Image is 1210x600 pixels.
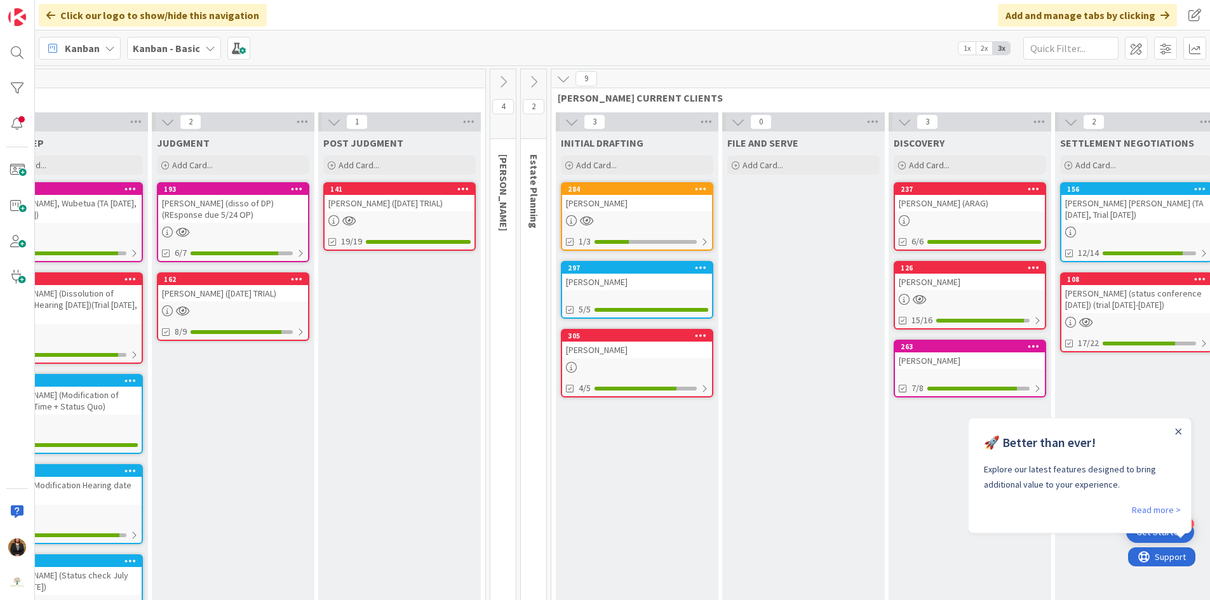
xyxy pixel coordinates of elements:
[157,182,309,262] a: 193[PERSON_NAME] (disso of DP)(REsponse due 5/24 OP)6/7
[39,4,267,27] div: Click our logo to show/hide this navigation
[743,159,783,171] span: Add Card...
[175,246,187,260] span: 6/7
[901,342,1045,351] div: 263
[562,183,712,211] div: 284[PERSON_NAME]
[562,330,712,358] div: 305[PERSON_NAME]
[323,137,403,149] span: POST JUDGMENT
[562,262,712,274] div: 297
[133,42,200,55] b: Kanban - Basic
[901,185,1045,194] div: 237
[579,382,591,395] span: 4/5
[895,195,1045,211] div: [PERSON_NAME] (ARAG)
[575,71,597,86] span: 9
[562,262,712,290] div: 297[PERSON_NAME]
[895,341,1045,369] div: 263[PERSON_NAME]
[579,235,591,248] span: 1/3
[1023,37,1119,60] input: Quick Filter...
[576,159,617,171] span: Add Card...
[323,182,476,251] a: 141[PERSON_NAME] ([DATE] TRIAL)19/19
[158,274,308,302] div: 162[PERSON_NAME] ([DATE] TRIAL)
[157,272,309,341] a: 162[PERSON_NAME] ([DATE] TRIAL)8/9
[561,137,643,149] span: INITIAL DRAFTING
[562,195,712,211] div: [PERSON_NAME]
[65,41,100,56] span: Kanban
[895,341,1045,352] div: 263
[339,159,379,171] span: Add Card...
[164,275,308,284] div: 162
[894,261,1046,330] a: 126[PERSON_NAME]15/16
[180,114,201,130] span: 2
[993,42,1010,55] span: 3x
[727,137,798,149] span: FILE AND SERVE
[27,2,58,17] span: Support
[895,262,1045,290] div: 126[PERSON_NAME]
[158,274,308,285] div: 162
[158,183,308,195] div: 193
[172,159,213,171] span: Add Card...
[895,352,1045,369] div: [PERSON_NAME]
[968,418,1195,538] iframe: UserGuiding Product Updates RC Tooltip
[492,99,514,114] span: 4
[523,99,544,114] span: 2
[584,114,605,130] span: 3
[998,4,1177,27] div: Add and manage tabs by clicking
[909,159,950,171] span: Add Card...
[895,274,1045,290] div: [PERSON_NAME]
[917,114,938,130] span: 3
[1078,246,1099,260] span: 12/14
[8,538,26,556] img: KS
[894,340,1046,397] a: 263[PERSON_NAME]7/8
[1060,137,1194,149] span: SETTLEMENT NEGOTIATIONS
[325,183,474,195] div: 141
[911,235,924,248] span: 6/6
[562,274,712,290] div: [PERSON_NAME]
[497,154,510,231] span: KRISTI PROBATE
[164,185,308,194] div: 193
[894,182,1046,251] a: 237[PERSON_NAME] (ARAG)6/6
[911,382,924,395] span: 7/8
[562,183,712,195] div: 284
[562,342,712,358] div: [PERSON_NAME]
[895,262,1045,274] div: 126
[568,263,712,272] div: 297
[976,42,993,55] span: 2x
[325,183,474,211] div: 141[PERSON_NAME] ([DATE] TRIAL)
[175,325,187,338] span: 8/9
[562,330,712,342] div: 305
[561,261,713,319] a: 297[PERSON_NAME]5/5
[158,183,308,223] div: 193[PERSON_NAME] (disso of DP)(REsponse due 5/24 OP)
[895,183,1045,195] div: 237
[568,331,712,340] div: 305
[1083,114,1105,130] span: 2
[8,574,26,592] img: avatar
[1075,159,1116,171] span: Add Card...
[158,195,308,223] div: [PERSON_NAME] (disso of DP)(REsponse due 5/24 OP)
[528,154,541,229] span: Estate Planning
[561,182,713,251] a: 284[PERSON_NAME]1/3
[346,114,368,130] span: 1
[157,137,210,149] span: JUDGMENT
[894,137,944,149] span: DISCOVERY
[330,185,474,194] div: 141
[341,235,362,248] span: 19/19
[901,263,1045,272] div: 126
[750,114,772,130] span: 0
[895,183,1045,211] div: 237[PERSON_NAME] (ARAG)
[958,42,976,55] span: 1x
[325,195,474,211] div: [PERSON_NAME] ([DATE] TRIAL)
[158,285,308,302] div: [PERSON_NAME] ([DATE] TRIAL)
[1078,337,1099,350] span: 17/22
[911,314,932,327] span: 15/16
[579,303,591,316] span: 5/5
[561,329,713,397] a: 305[PERSON_NAME]4/5
[568,185,712,194] div: 284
